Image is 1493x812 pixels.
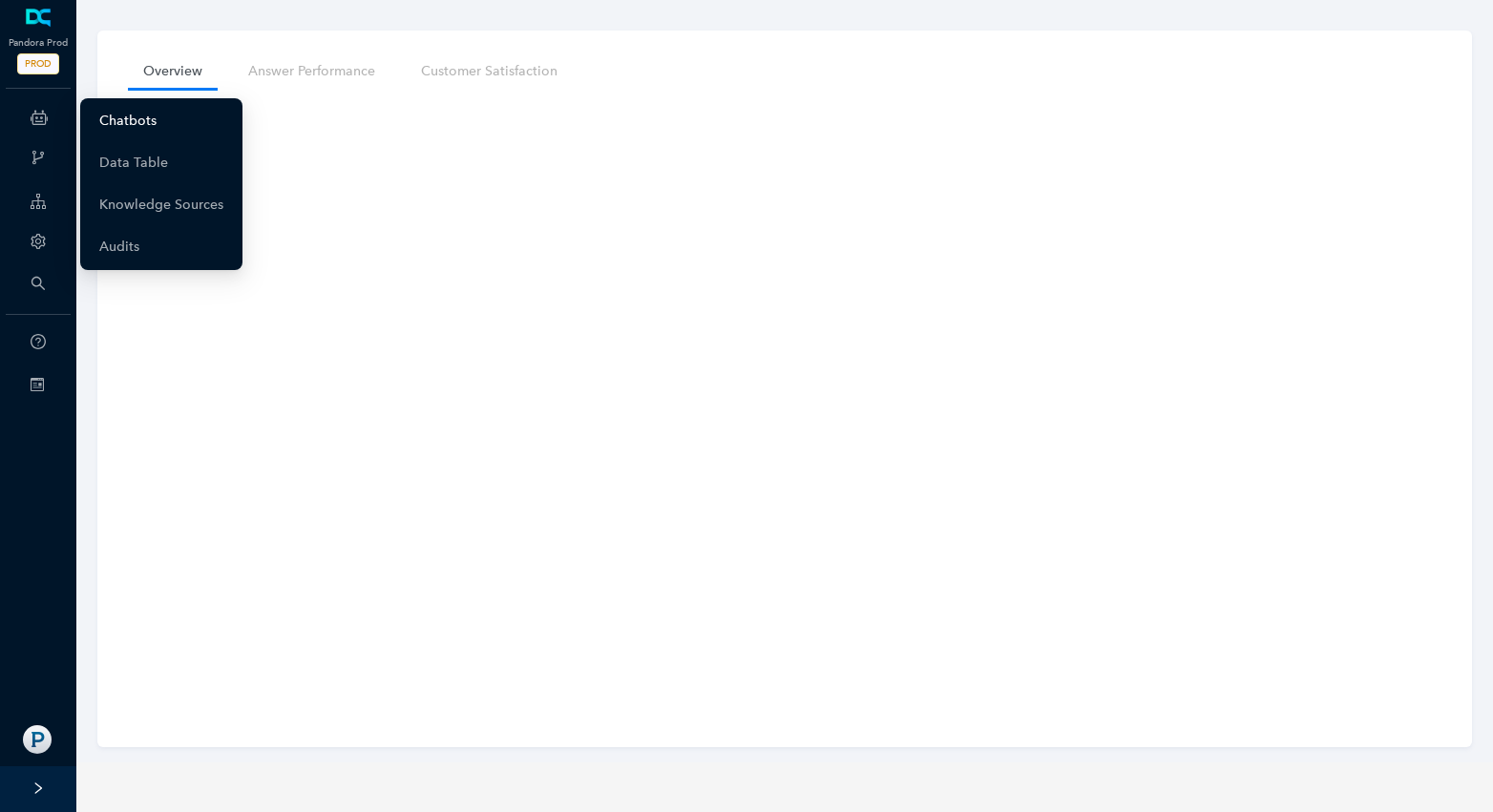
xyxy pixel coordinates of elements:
[31,150,46,165] span: branches
[406,53,573,89] a: Customer Satisfaction
[128,53,218,89] a: Overview
[23,725,52,754] img: 2245c3f1d8d0bf3af50bf22befedf792
[233,53,390,89] a: Answer Performance
[17,53,59,74] span: PROD
[31,334,46,349] span: question-circle
[31,276,46,291] span: search
[31,234,46,249] span: setting
[128,89,1441,743] iframe: iframe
